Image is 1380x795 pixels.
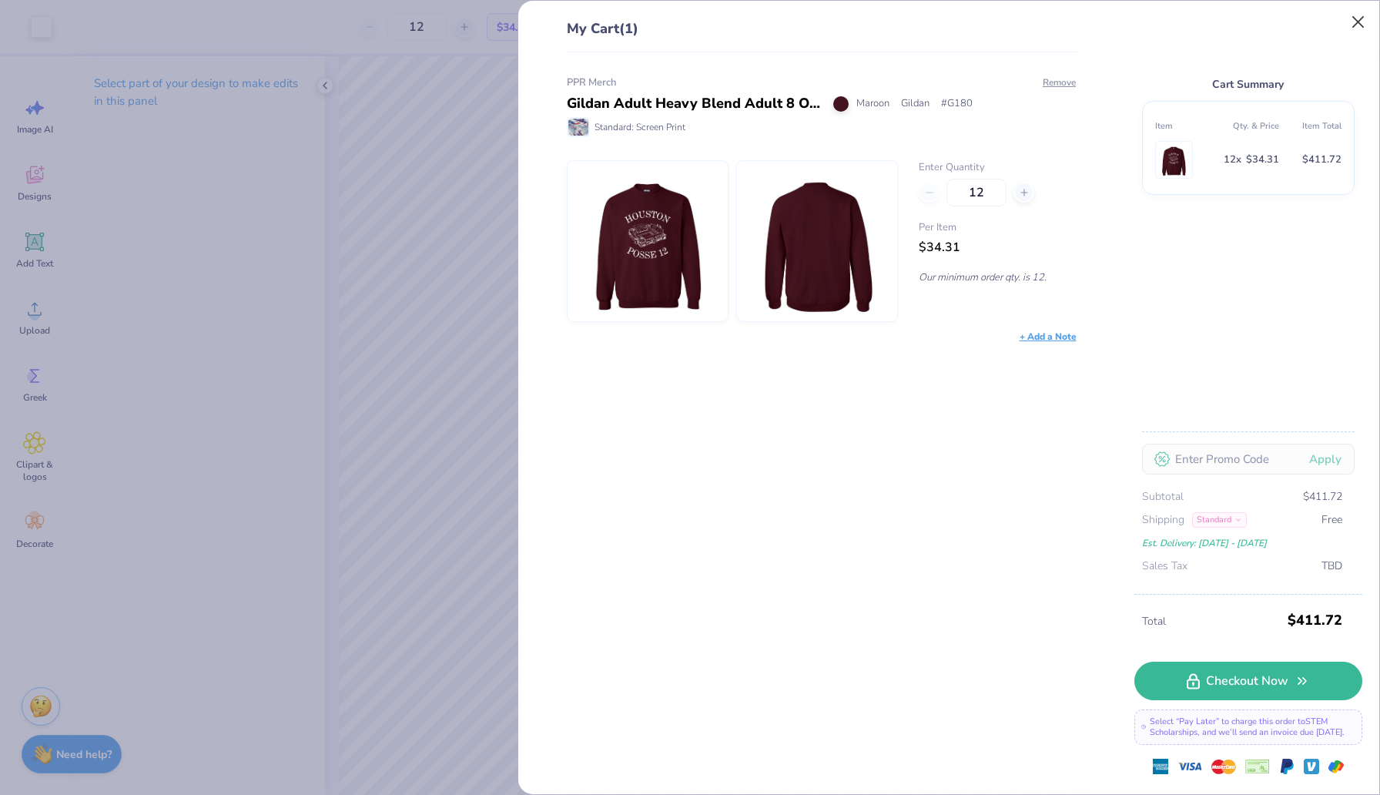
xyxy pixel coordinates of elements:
[919,220,1076,236] span: Per Item
[1288,606,1342,634] span: $411.72
[1304,759,1319,774] img: Venmo
[1020,330,1077,344] div: + Add a Note
[1217,114,1279,138] th: Qty. & Price
[1344,8,1373,37] button: Close
[919,270,1076,284] p: Our minimum order qty. is 12.
[1155,114,1218,138] th: Item
[901,96,929,112] span: Gildan
[751,161,883,321] img: Gildan G180
[567,18,1077,52] div: My Cart (1)
[1303,488,1342,505] span: $411.72
[941,96,973,112] span: # G180
[1211,754,1236,779] img: master-card
[1279,759,1295,774] img: Paypal
[568,119,588,136] img: Standard: Screen Print
[1321,512,1342,528] span: Free
[919,239,960,256] span: $34.31
[1159,142,1189,178] img: Gildan G180
[1142,613,1283,630] span: Total
[1134,662,1362,700] a: Checkout Now
[1279,114,1341,138] th: Item Total
[1224,151,1241,169] span: 12 x
[1177,754,1202,779] img: visa
[1246,151,1279,169] span: $34.31
[1142,512,1184,528] span: Shipping
[1134,709,1362,745] div: Select “Pay Later” to charge this order to STEM Scholarships , and we’ll send an invoice due [DATE].
[1153,759,1168,774] img: express
[567,75,1077,91] div: PPR Merch
[1142,444,1355,475] input: Enter Promo Code
[919,160,1076,176] label: Enter Quantity
[1142,558,1187,575] span: Sales Tax
[1328,759,1344,774] img: GPay
[1042,75,1077,89] button: Remove
[1142,535,1342,552] div: Est. Delivery: [DATE] - [DATE]
[1142,75,1355,93] div: Cart Summary
[856,96,889,112] span: Maroon
[1142,488,1184,505] span: Subtotal
[595,120,685,134] span: Standard: Screen Print
[567,93,822,114] div: Gildan Adult Heavy Blend Adult 8 Oz. 50/50 Fleece Crew
[1192,512,1247,528] div: Standard
[581,161,714,321] img: Gildan G180
[1245,759,1270,774] img: cheque
[946,179,1007,206] input: – –
[1321,558,1342,575] span: TBD
[1302,151,1341,169] span: $411.72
